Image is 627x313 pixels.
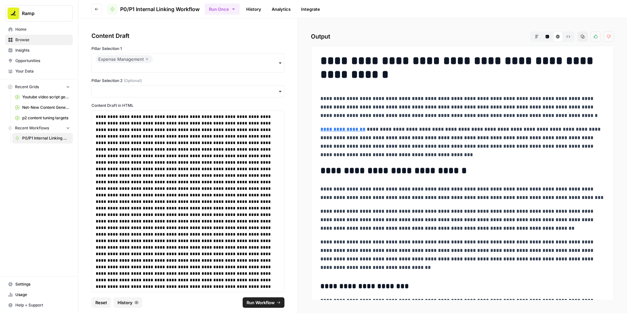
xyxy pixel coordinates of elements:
[15,47,70,53] span: Insights
[120,5,200,13] span: P0/P1 Internal Linking Workflow
[5,82,73,92] button: Recent Grids
[15,26,70,32] span: Home
[5,56,73,66] a: Opportunities
[8,8,19,19] img: Ramp Logo
[5,289,73,300] a: Usage
[242,4,265,14] a: History
[5,66,73,76] a: Your Data
[268,4,295,14] a: Analytics
[12,92,73,102] a: Youtube video script generator
[22,135,70,141] span: P0/P1 Internal Linking Workflow
[205,4,240,15] button: Run Once
[5,279,73,289] a: Settings
[5,24,73,35] a: Home
[5,35,73,45] a: Browse
[15,281,70,287] span: Settings
[12,113,73,123] a: p2 content tuning targets
[247,299,275,306] span: Run Workflow
[91,54,284,73] button: Expense Management
[15,302,70,308] span: Help + Support
[98,55,150,63] div: Expense Management
[107,4,200,14] a: P0/P1 Internal Linking Workflow
[91,103,284,108] label: Content Draft in HTML
[124,78,142,84] span: (Optional)
[5,5,73,22] button: Workspace: Ramp
[91,78,284,84] label: Pillar Selection 2
[22,94,70,100] span: Youtube video script generator
[15,37,70,43] span: Browse
[15,68,70,74] span: Your Data
[297,4,324,14] a: Integrate
[15,84,39,90] span: Recent Grids
[311,31,614,42] h2: Output
[12,133,73,143] a: P0/P1 Internal Linking Workflow
[22,105,70,110] span: Net-New Content Generator - Grid Template
[118,299,133,306] span: History
[5,45,73,56] a: Insights
[22,115,70,121] span: p2 content tuning targets
[22,10,61,17] span: Ramp
[91,297,111,308] button: Reset
[243,297,284,308] button: Run Workflow
[15,58,70,64] span: Opportunities
[12,102,73,113] a: Net-New Content Generator - Grid Template
[114,297,142,308] button: History
[15,125,49,131] span: Recent Workflows
[91,31,284,41] div: Content Draft
[15,292,70,298] span: Usage
[5,300,73,310] button: Help + Support
[95,299,107,306] span: Reset
[5,123,73,133] button: Recent Workflows
[91,46,284,52] label: Pillar Selection 1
